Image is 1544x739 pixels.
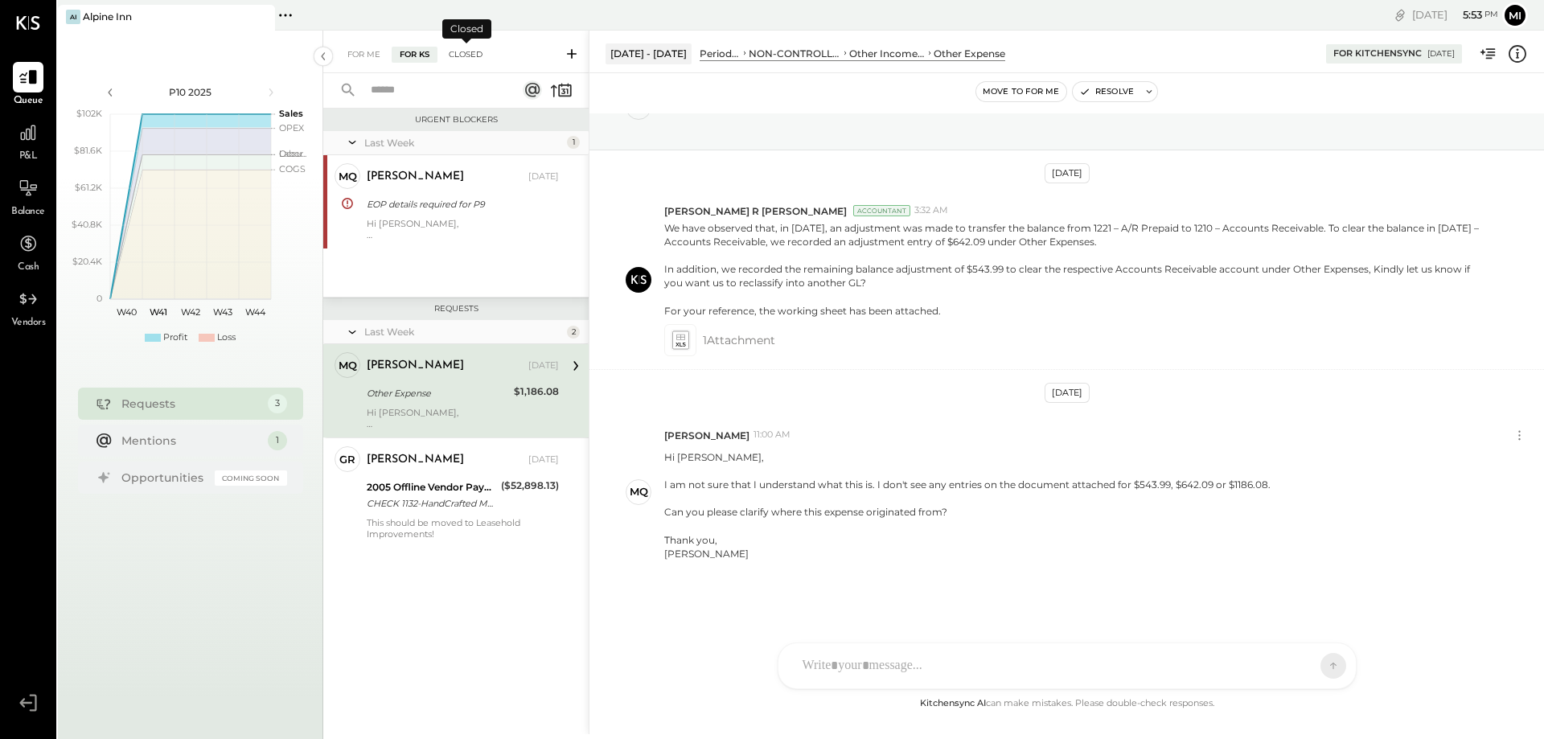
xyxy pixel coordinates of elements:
[606,43,692,64] div: [DATE] - [DATE]
[14,94,43,109] span: Queue
[367,452,464,468] div: [PERSON_NAME]
[11,205,45,220] span: Balance
[213,306,232,318] text: W43
[528,359,559,372] div: [DATE]
[367,479,496,495] div: 2005 Offline Vendor Payments
[934,47,1005,60] div: Other Expense
[664,204,847,218] span: [PERSON_NAME] R [PERSON_NAME]
[72,219,102,230] text: $40.8K
[703,324,775,356] span: 1 Attachment
[1,117,55,164] a: P&L
[121,433,260,449] div: Mentions
[19,150,38,164] span: P&L
[367,218,559,240] div: Hi [PERSON_NAME],
[339,452,355,467] div: gr
[630,484,648,499] div: MQ
[567,136,580,149] div: 1
[181,306,200,318] text: W42
[76,108,102,119] text: $102K
[367,407,559,429] div: Hi [PERSON_NAME],
[11,316,46,330] span: Vendors
[1,173,55,220] a: Balance
[392,47,437,63] div: For KS
[1392,6,1408,23] div: copy link
[279,163,306,174] text: COGS
[528,170,559,183] div: [DATE]
[1045,383,1090,403] div: [DATE]
[66,10,80,24] div: AI
[331,114,581,125] div: Urgent Blockers
[664,95,991,136] p: Can you please provide some more information on what these are?
[1073,82,1140,101] button: Resolve
[567,326,580,339] div: 2
[749,47,841,60] div: NON-CONTROLLABLE EXPENSES
[853,205,910,216] div: Accountant
[664,478,1271,491] div: I am not sure that I understand what this is. I don't see any entries on the document attached fo...
[121,396,260,412] div: Requests
[72,256,102,267] text: $20.4K
[121,470,207,486] div: Opportunities
[1412,7,1498,23] div: [DATE]
[514,384,559,400] div: $1,186.08
[1,284,55,330] a: Vendors
[364,325,563,339] div: Last Week
[1045,163,1090,183] div: [DATE]
[217,331,236,344] div: Loss
[122,85,259,99] div: P10 2025
[116,306,136,318] text: W40
[1502,2,1528,28] button: Mi
[150,306,167,318] text: W41
[664,450,1271,560] p: Hi [PERSON_NAME],
[339,169,357,184] div: MQ
[1333,47,1422,60] div: For KitchenSync
[976,82,1066,101] button: Move to for me
[664,547,1271,560] div: [PERSON_NAME]
[279,108,303,119] text: Sales
[339,47,388,63] div: For Me
[700,47,741,60] div: Period P&L
[664,505,1271,519] div: Can you please clarify where this expense originated from?
[1427,48,1455,60] div: [DATE]
[849,47,926,60] div: Other Income and Expenses
[215,470,287,486] div: Coming Soon
[914,204,948,217] span: 3:32 AM
[18,261,39,275] span: Cash
[364,136,563,150] div: Last Week
[664,429,749,442] span: [PERSON_NAME]
[83,10,132,23] div: Alpine Inn
[367,517,559,540] div: This should be moved to Leasehold Improvements!
[331,303,581,314] div: Requests
[441,47,491,63] div: Closed
[96,293,102,304] text: 0
[268,394,287,413] div: 3
[279,122,305,133] text: OPEX
[664,533,1271,547] div: Thank you,
[664,221,1488,318] p: We have observed that, in [DATE], an adjustment was made to transfer the balance from 1221 – A/R ...
[75,182,102,193] text: $61.2K
[367,385,509,401] div: Other Expense
[74,145,102,156] text: $81.6K
[367,495,496,511] div: CHECK 1132-HandCrafted Metals, Inc-Invoice#9303
[501,478,559,494] div: ($52,898.13)
[754,429,790,441] span: 11:00 AM
[528,454,559,466] div: [DATE]
[442,19,491,39] div: Closed
[367,196,554,212] div: EOP details required for P9
[244,306,265,318] text: W44
[163,331,187,344] div: Profit
[268,431,287,450] div: 1
[279,148,306,159] text: Occu...
[367,169,464,185] div: [PERSON_NAME]
[1,228,55,275] a: Cash
[339,358,357,373] div: MQ
[367,358,464,374] div: [PERSON_NAME]
[1,62,55,109] a: Queue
